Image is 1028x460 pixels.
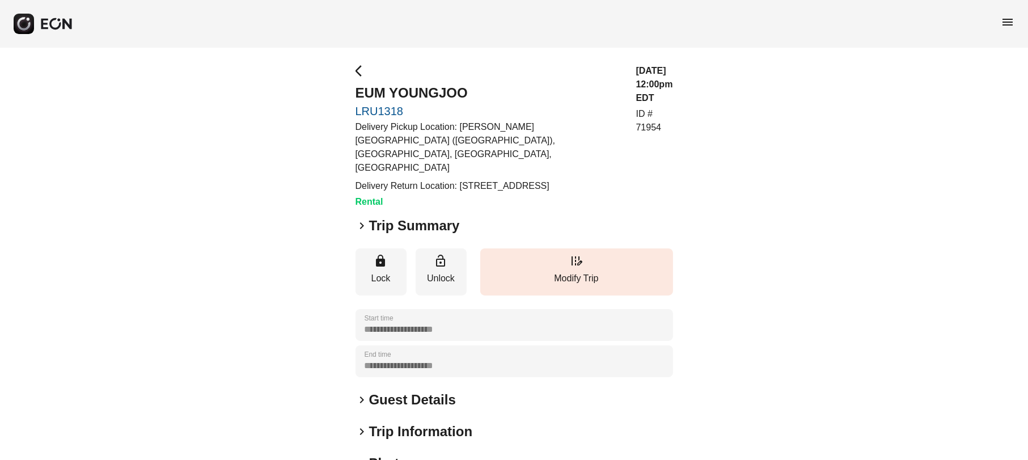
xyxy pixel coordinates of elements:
p: Delivery Pickup Location: [PERSON_NAME][GEOGRAPHIC_DATA] ([GEOGRAPHIC_DATA]), [GEOGRAPHIC_DATA], ... [356,120,623,175]
span: keyboard_arrow_right [356,425,369,438]
p: Modify Trip [486,272,667,285]
button: Lock [356,248,407,296]
span: menu [1001,15,1014,29]
a: LRU1318 [356,104,623,118]
span: keyboard_arrow_right [356,219,369,233]
h3: Rental [356,195,623,209]
p: Lock [361,272,401,285]
span: arrow_back_ios [356,64,369,78]
span: lock [374,254,388,268]
h2: Trip Information [369,423,473,441]
h3: [DATE] 12:00pm EDT [636,64,673,105]
p: Delivery Return Location: [STREET_ADDRESS] [356,179,623,193]
span: keyboard_arrow_right [356,393,369,407]
button: Modify Trip [480,248,673,296]
p: ID # 71954 [636,107,673,134]
h2: Guest Details [369,391,456,409]
button: Unlock [416,248,467,296]
span: lock_open [434,254,448,268]
p: Unlock [421,272,461,285]
h2: EUM YOUNGJOO [356,84,623,102]
h2: Trip Summary [369,217,460,235]
span: edit_road [570,254,583,268]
